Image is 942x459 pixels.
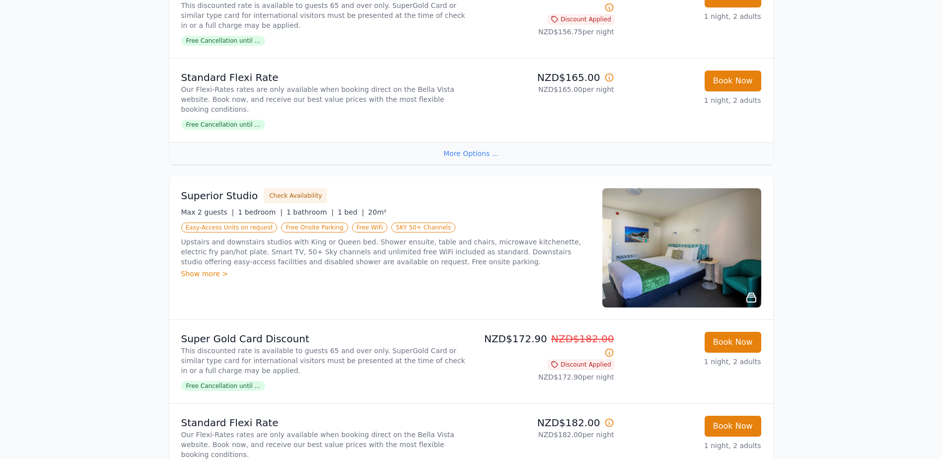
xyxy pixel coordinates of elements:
[181,381,265,391] span: Free Cancellation until ...
[548,360,614,370] span: Discount Applied
[181,0,467,30] p: This discounted rate is available to guests 65 and over only. SuperGold Card or similar type card...
[181,416,467,430] p: Standard Flexi Rate
[368,208,386,216] span: 20m²
[169,142,773,164] div: More Options ...
[287,208,334,216] span: 1 bathroom |
[181,120,265,130] span: Free Cancellation until ...
[181,71,467,84] p: Standard Flexi Rate
[622,95,761,105] p: 1 night, 2 adults
[352,223,388,232] span: Free WiFi
[548,14,614,24] span: Discount Applied
[238,208,283,216] span: 1 bedroom |
[181,36,265,46] span: Free Cancellation until ...
[181,269,590,279] div: Show more >
[181,208,234,216] span: Max 2 guests |
[622,357,761,367] p: 1 night, 2 adults
[391,223,455,232] span: SKY 50+ Channels
[551,333,614,345] span: NZD$182.00
[705,71,761,91] button: Book Now
[475,430,614,440] p: NZD$182.00 per night
[475,27,614,37] p: NZD$156.75 per night
[264,188,327,203] button: Check Availability
[475,84,614,94] p: NZD$165.00 per night
[181,346,467,376] p: This discounted rate is available to guests 65 and over only. SuperGold Card or similar type card...
[281,223,348,232] span: Free Onsite Parking
[181,189,258,203] h3: Superior Studio
[181,223,278,232] span: Easy-Access Units on request
[181,84,467,114] p: Our Flexi-Rates rates are only available when booking direct on the Bella Vista website. Book now...
[475,372,614,382] p: NZD$172.90 per night
[475,332,614,360] p: NZD$172.90
[181,332,467,346] p: Super Gold Card Discount
[475,416,614,430] p: NZD$182.00
[622,441,761,451] p: 1 night, 2 adults
[338,208,364,216] span: 1 bed |
[181,237,590,267] p: Upstairs and downstairs studios with King or Queen bed. Shower ensuite, table and chairs, microwa...
[475,71,614,84] p: NZD$165.00
[705,416,761,437] button: Book Now
[622,11,761,21] p: 1 night, 2 adults
[705,332,761,353] button: Book Now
